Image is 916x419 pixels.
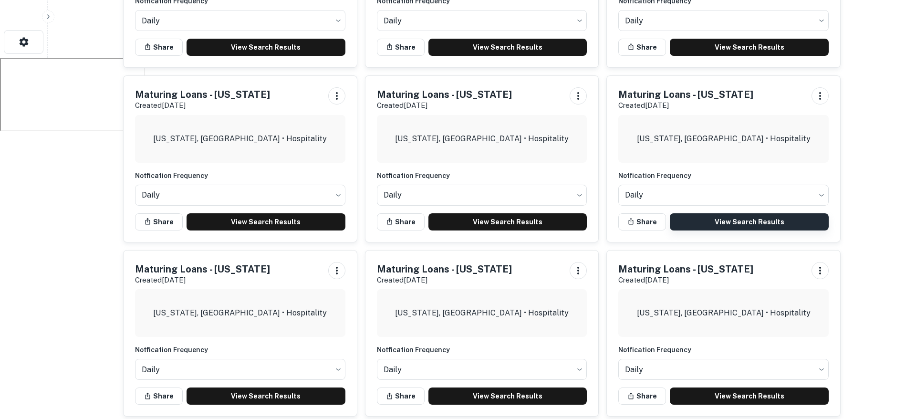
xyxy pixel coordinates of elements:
h6: Notfication Frequency [377,345,587,355]
a: View Search Results [187,213,345,230]
h5: Maturing Loans - [US_STATE] [377,87,512,102]
h5: Maturing Loans - [US_STATE] [618,262,753,276]
button: Share [618,39,666,56]
button: Share [377,388,425,405]
button: Share [377,39,425,56]
button: Share [377,213,425,230]
h5: Maturing Loans - [US_STATE] [618,87,753,102]
div: Without label [135,182,345,209]
p: [US_STATE], [GEOGRAPHIC_DATA] • Hospitality [395,133,569,145]
p: [US_STATE], [GEOGRAPHIC_DATA] • Hospitality [637,133,811,145]
div: Without label [618,356,829,383]
div: Without label [377,7,587,34]
h6: Notfication Frequency [377,170,587,181]
h6: Notfication Frequency [618,345,829,355]
p: [US_STATE], [GEOGRAPHIC_DATA] • Hospitality [637,307,811,319]
a: View Search Results [670,39,829,56]
p: Created [DATE] [377,100,512,111]
button: Share [618,213,666,230]
p: Created [DATE] [618,274,753,286]
a: View Search Results [670,388,829,405]
div: Without label [618,7,829,34]
p: Created [DATE] [135,274,270,286]
iframe: Chat Widget [868,343,916,388]
button: Share [135,388,183,405]
p: [US_STATE], [GEOGRAPHIC_DATA] • Hospitality [153,133,327,145]
a: View Search Results [428,39,587,56]
h5: Maturing Loans - [US_STATE] [377,262,512,276]
div: Without label [377,356,587,383]
a: View Search Results [187,388,345,405]
div: Without label [135,356,345,383]
button: Share [135,39,183,56]
div: Without label [135,7,345,34]
button: Share [618,388,666,405]
h6: Notfication Frequency [135,170,345,181]
p: Created [DATE] [135,100,270,111]
p: Created [DATE] [377,274,512,286]
a: View Search Results [428,213,587,230]
a: View Search Results [187,39,345,56]
h5: Maturing Loans - [US_STATE] [135,262,270,276]
h5: Maturing Loans - [US_STATE] [135,87,270,102]
p: [US_STATE], [GEOGRAPHIC_DATA] • Hospitality [153,307,327,319]
button: Share [135,213,183,230]
a: View Search Results [670,213,829,230]
p: [US_STATE], [GEOGRAPHIC_DATA] • Hospitality [395,307,569,319]
h6: Notfication Frequency [618,170,829,181]
div: Without label [618,182,829,209]
div: Without label [377,182,587,209]
a: View Search Results [428,388,587,405]
h6: Notfication Frequency [135,345,345,355]
p: Created [DATE] [618,100,753,111]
